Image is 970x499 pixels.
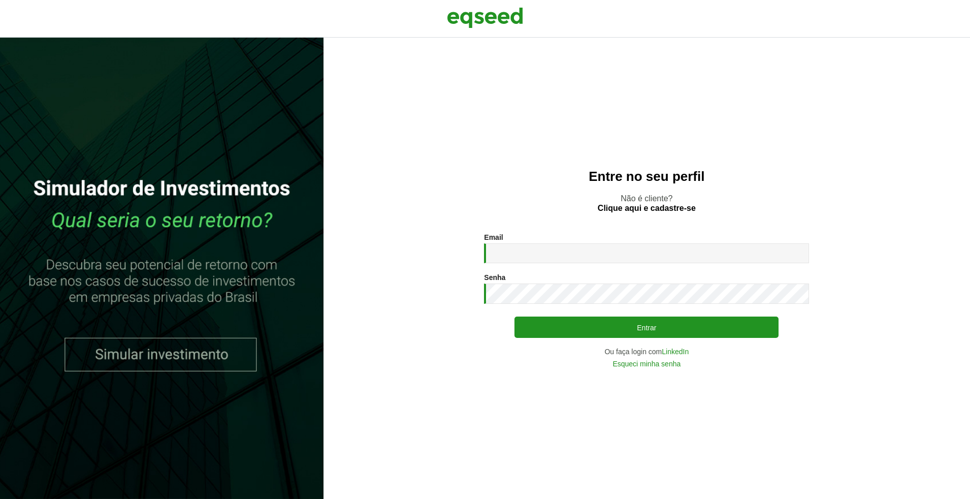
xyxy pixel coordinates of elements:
[662,348,689,355] a: LinkedIn
[484,348,809,355] div: Ou faça login com
[484,274,505,281] label: Senha
[484,234,503,241] label: Email
[447,5,523,30] img: EqSeed Logo
[344,194,950,213] p: Não é cliente?
[514,317,779,338] button: Entrar
[612,360,681,367] a: Esqueci minha senha
[598,204,696,212] a: Clique aqui e cadastre-se
[344,169,950,184] h2: Entre no seu perfil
